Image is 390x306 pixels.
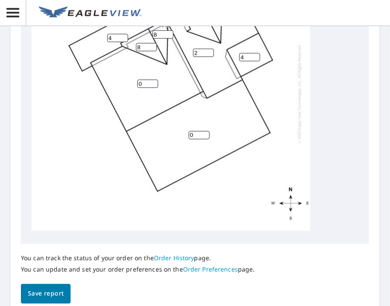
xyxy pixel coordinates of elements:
[183,265,238,274] a: Order Preferences
[39,7,142,20] img: EV Logo
[21,255,255,262] p: You can track the status of your order on the page.
[154,254,194,262] a: Order History
[21,284,71,304] button: Save report
[34,1,147,25] a: EV Logo
[21,266,255,274] p: You can update and set your order preferences on the page.
[28,289,64,299] span: Save report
